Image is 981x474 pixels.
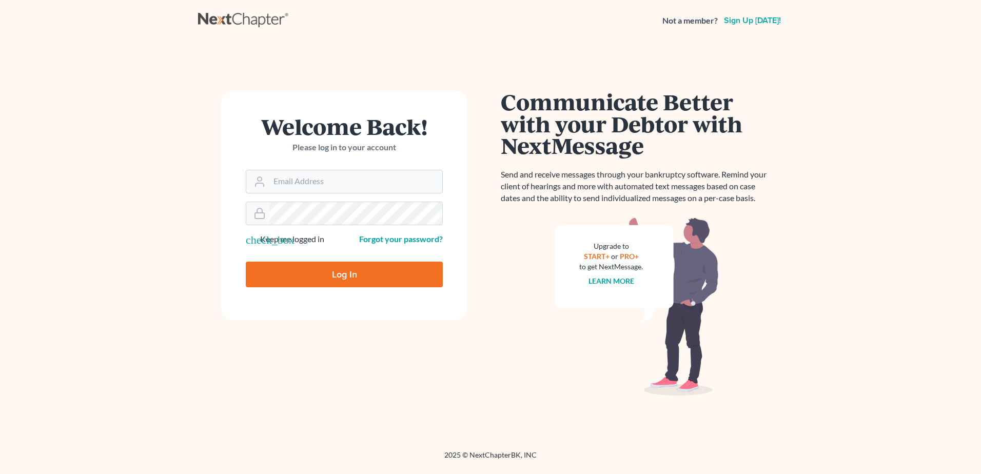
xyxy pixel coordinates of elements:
[662,15,718,27] strong: Not a member?
[722,16,783,25] a: Sign up [DATE]!
[579,262,643,272] div: to get NextMessage.
[620,252,639,261] a: PRO+
[246,142,443,153] p: Please log in to your account
[501,169,773,204] p: Send and receive messages through your bankruptcy software. Remind your client of hearings and mo...
[501,91,773,156] h1: Communicate Better with your Debtor with NextMessage
[260,233,324,245] label: Keep me logged in
[555,216,719,396] img: nextmessage_bg-59042aed3d76b12b5cd301f8e5b87938c9018125f34e5fa2b7a6b67550977c72.svg
[198,450,783,468] div: 2025 © NextChapterBK, INC
[269,170,442,193] input: Email Address
[611,252,618,261] span: or
[246,262,443,287] input: Log In
[584,252,610,261] a: START+
[246,115,443,137] h1: Welcome Back!
[579,241,643,251] div: Upgrade to
[588,276,634,285] a: Learn more
[359,234,443,244] a: Forgot your password?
